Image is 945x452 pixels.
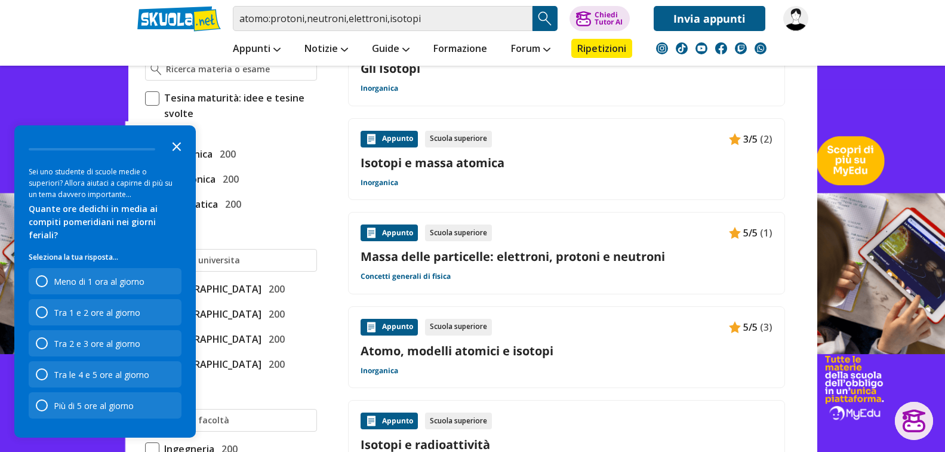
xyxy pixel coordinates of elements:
img: Cerca appunti, riassunti o versioni [536,10,554,27]
img: facebook [715,42,727,54]
img: Appunti contenuto [365,227,377,239]
div: Appunto [361,225,418,241]
input: Ricerca materia o esame [166,63,311,75]
a: Inorganica [361,366,398,376]
div: Appunto [361,319,418,336]
span: 200 [264,306,285,322]
img: Appunti contenuto [365,321,377,333]
a: Massa delle particelle: elettroni, protoni e neutroni [361,248,772,265]
div: Scuola superiore [425,319,492,336]
a: Isotopi e massa atomica [361,155,772,171]
span: 200 [220,196,241,212]
img: tiktok [676,42,688,54]
input: Ricerca facoltà [166,414,311,426]
span: 5/5 [743,319,758,335]
div: Quante ore dedichi in media ai compiti pomeridiani nei giorni feriali? [29,202,181,242]
span: 3/5 [743,131,758,147]
a: Invia appunti [654,6,765,31]
img: Appunti contenuto [365,133,377,145]
span: 200 [264,331,285,347]
img: Appunti contenuto [729,227,741,239]
a: Inorganica [361,84,398,93]
span: [GEOGRAPHIC_DATA] [159,306,261,322]
a: Notizie [301,39,351,60]
span: (3) [760,319,772,335]
span: (1) [760,225,772,241]
a: Guide [369,39,413,60]
img: annamalaspina79 [783,6,808,31]
span: [GEOGRAPHIC_DATA] [159,281,261,297]
span: 200 [215,146,236,162]
button: Search Button [532,6,558,31]
img: twitch [735,42,747,54]
span: [GEOGRAPHIC_DATA] [159,356,261,372]
span: 200 [264,281,285,297]
img: WhatsApp [755,42,767,54]
div: Tra le 4 e 5 ore al giorno [54,369,149,380]
img: Appunti contenuto [729,321,741,333]
a: Atomo, modelli atomici e isotopi [361,343,772,359]
span: 200 [218,171,239,187]
img: instagram [656,42,668,54]
div: Più di 5 ore al giorno [29,392,181,419]
div: Tra 2 e 3 ore al giorno [29,330,181,356]
a: Ripetizioni [571,39,632,58]
button: ChiediTutor AI [570,6,630,31]
span: (2) [760,131,772,147]
a: Appunti [230,39,284,60]
img: Appunti contenuto [365,415,377,427]
a: Formazione [430,39,490,60]
img: Appunti contenuto [729,133,741,145]
div: Più di 5 ore al giorno [54,400,134,411]
div: Tra 1 e 2 ore al giorno [29,299,181,325]
span: 200 [264,356,285,372]
div: Survey [14,125,196,438]
div: Meno di 1 ora al giorno [29,268,181,294]
a: Concetti generali di fisica [361,272,451,281]
span: Tesina maturità: idee e tesine svolte [159,90,317,121]
span: 200 [159,121,180,137]
div: Appunto [361,131,418,147]
span: 5/5 [743,225,758,241]
div: Appunto [361,413,418,429]
div: Scuola superiore [425,225,492,241]
button: Close the survey [165,134,189,158]
div: Tra 1 e 2 ore al giorno [54,307,140,318]
div: Scuola superiore [425,413,492,429]
div: Meno di 1 ora al giorno [54,276,144,287]
img: youtube [695,42,707,54]
img: Ricerca materia o esame [150,63,162,75]
a: Inorganica [361,178,398,187]
div: Scuola superiore [425,131,492,147]
div: Chiedi Tutor AI [595,11,623,26]
div: Sei uno studente di scuole medie o superiori? Allora aiutaci a capirne di più su un tema davvero ... [29,166,181,200]
div: Tra 2 e 3 ore al giorno [54,338,140,349]
input: Cerca appunti, riassunti o versioni [233,6,532,31]
div: Tra le 4 e 5 ore al giorno [29,361,181,388]
input: Ricerca universita [166,254,311,266]
a: Forum [508,39,553,60]
a: Gli Isotopi [361,60,772,76]
p: Seleziona la tua risposta... [29,251,181,263]
span: [GEOGRAPHIC_DATA] [159,331,261,347]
